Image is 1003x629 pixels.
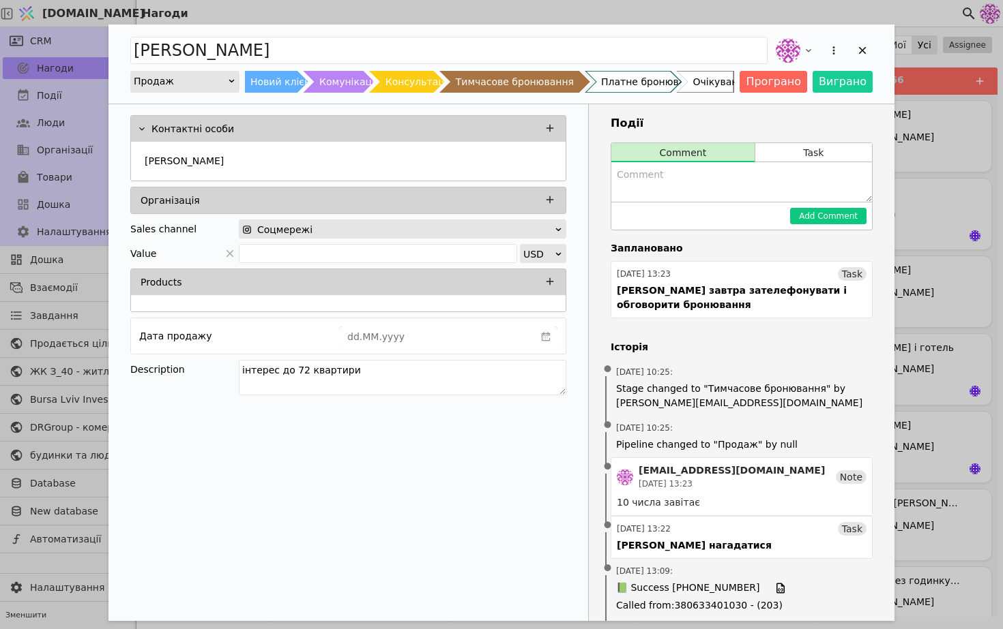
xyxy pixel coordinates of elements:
p: Організація [141,194,200,208]
div: [PERSON_NAME] завтра зателефонувати і обговорити бронювання [617,283,867,312]
div: 10 числа завітає [617,495,867,510]
svg: calender simple [541,332,551,341]
img: instagram.svg [242,225,252,234]
div: Платне бронювання [601,71,703,93]
span: Task [842,267,862,281]
div: Консультація [386,71,453,93]
span: Value [130,244,156,263]
div: [DATE] 13:22 [617,523,671,535]
button: Виграно [813,71,873,93]
div: [DATE] 13:23 [617,268,671,280]
span: • [601,408,615,443]
button: Програно [740,71,807,93]
span: Called from : 380633401030 - (203) [616,598,867,613]
div: Add Opportunity [108,25,895,621]
button: Task [755,143,872,162]
div: Очікування [693,71,749,93]
div: Новий клієнт [250,71,316,93]
input: dd.MM.yyyy [340,327,535,346]
div: [DATE] 13:23 [639,478,825,490]
h3: Події [611,115,873,132]
div: USD [523,245,554,264]
span: • [601,508,615,543]
span: [DATE] 10:25 : [616,366,673,378]
div: Дата продажу [139,326,212,346]
h4: Історія [611,340,873,354]
span: 📗 Success [PHONE_NUMBER] [616,581,759,596]
div: Комунікація [319,71,380,93]
div: Description [130,360,239,379]
div: [EMAIL_ADDRESS][DOMAIN_NAME] [639,463,825,478]
span: Task [842,522,862,536]
span: Pipeline changed to "Продаж" by null [616,438,867,452]
p: Контактні особи [151,122,234,136]
p: Products [141,275,181,290]
div: [PERSON_NAME] нагадатися [617,538,772,553]
span: Соцмережі [257,220,312,239]
button: Add Comment [790,208,867,224]
span: • [601,352,615,387]
p: [PERSON_NAME] [145,154,224,168]
h4: Заплановано [611,241,873,256]
img: de [776,38,800,63]
span: • [601,551,615,586]
textarea: інтерес до 72 квартири [239,360,566,395]
div: Sales channel [130,219,197,239]
span: • [601,450,615,485]
span: [DATE] 10:25 : [616,422,673,434]
span: Note [840,470,862,484]
img: de [617,469,633,485]
div: Продаж [134,72,227,91]
div: Тимчасове бронювання [456,71,574,93]
button: Comment [611,143,755,162]
span: [DATE] 13:09 : [616,565,673,577]
span: Stage changed to "Тимчасове бронювання" by [PERSON_NAME][EMAIL_ADDRESS][DOMAIN_NAME] [616,382,867,410]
